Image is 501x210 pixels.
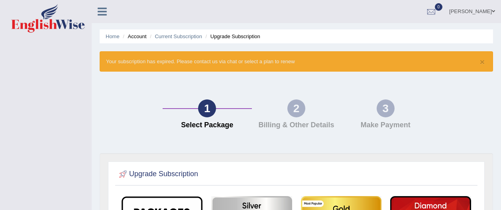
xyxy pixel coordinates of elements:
[377,99,395,117] div: 3
[167,121,248,129] h4: Select Package
[435,3,443,11] span: 0
[155,33,202,39] a: Current Subscription
[106,33,120,39] a: Home
[256,121,337,129] h4: Billing & Other Details
[480,58,485,66] button: ×
[204,33,260,40] li: Upgrade Subscription
[287,99,305,117] div: 2
[198,99,216,117] div: 1
[100,51,493,72] div: Your subscription has expired. Please contact us via chat or select a plan to renew
[117,168,198,180] h2: Upgrade Subscription
[121,33,146,40] li: Account
[345,121,426,129] h4: Make Payment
